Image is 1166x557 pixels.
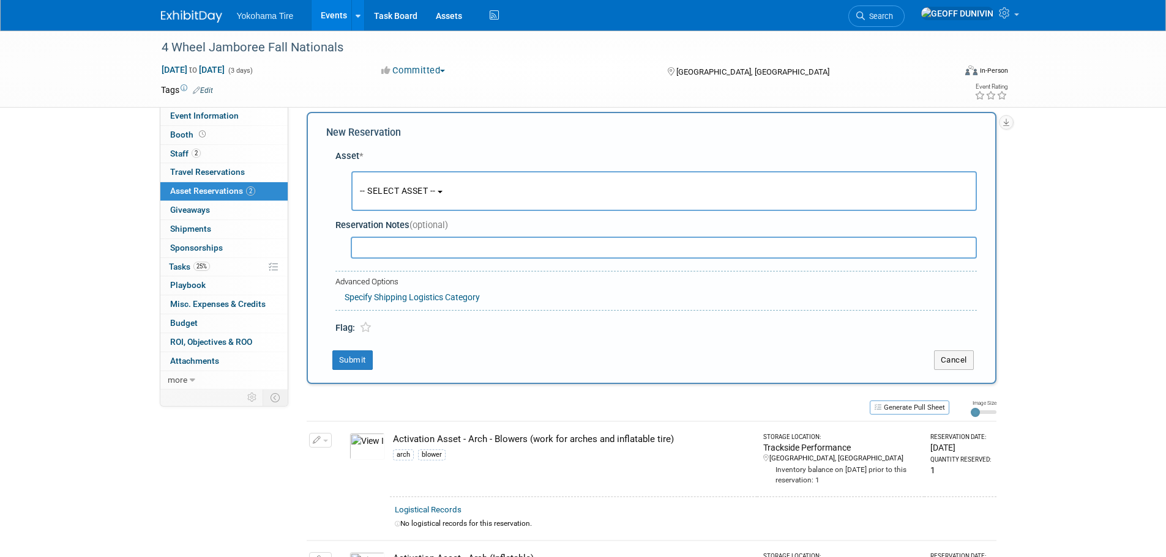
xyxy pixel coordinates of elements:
span: more [168,375,187,385]
img: ExhibitDay [161,10,222,23]
div: 1 [930,464,991,476]
span: -- SELECT ASSET -- [360,186,436,196]
a: Search [848,6,905,27]
a: more [160,371,288,389]
a: Tasks25% [160,258,288,276]
td: Toggle Event Tabs [263,389,288,405]
div: Image Size [971,399,996,407]
div: Asset [335,150,977,163]
a: Travel Reservations [160,163,288,182]
div: Inventory balance on [DATE] prior to this reservation: 1 [763,463,920,485]
div: blower [418,449,446,460]
img: Format-Inperson.png [965,65,977,75]
span: Asset Reservations [170,186,255,196]
div: arch [393,449,414,460]
span: [GEOGRAPHIC_DATA], [GEOGRAPHIC_DATA] [676,67,829,76]
div: Quantity Reserved: [930,456,991,464]
div: Reservation Date: [930,433,991,441]
a: Budget [160,314,288,333]
button: Cancel [934,350,974,370]
span: [DATE] [DATE] [161,64,225,75]
span: Staff [170,149,201,158]
td: Tags [161,84,213,96]
span: Attachments [170,356,219,366]
img: GEOFF DUNIVIN [921,7,994,20]
td: Personalize Event Tab Strip [242,389,263,405]
span: Misc. Expenses & Credits [170,299,266,309]
a: Playbook [160,276,288,295]
a: Misc. Expenses & Credits [160,295,288,314]
a: Attachments [160,352,288,371]
a: Asset Reservations2 [160,182,288,201]
div: 4 Wheel Jamboree Fall Nationals [157,37,936,59]
span: Booth [170,130,208,139]
span: Playbook [170,280,206,290]
span: New Reservation [326,127,401,138]
div: In-Person [979,66,1008,75]
span: Search [865,12,893,21]
a: Staff2 [160,145,288,163]
span: Booth not reserved yet [196,130,208,139]
span: 2 [192,149,201,158]
button: Generate Pull Sheet [870,400,949,415]
span: ROI, Objectives & ROO [170,337,252,347]
div: No logistical records for this reservation. [395,518,992,529]
div: Storage Location: [763,433,920,441]
span: Flag: [335,322,355,333]
button: -- SELECT ASSET -- [351,171,977,211]
span: to [187,65,199,75]
div: [GEOGRAPHIC_DATA], [GEOGRAPHIC_DATA] [763,454,920,463]
a: ROI, Objectives & ROO [160,333,288,352]
a: Sponsorships [160,239,288,257]
a: Event Information [160,107,288,125]
div: Activation Asset - Arch - Blowers (work for arches and inflatable tire) [393,433,752,446]
button: Committed [377,64,450,77]
a: Logistical Records [395,505,462,514]
span: Travel Reservations [170,167,245,177]
span: Yokohama Tire [237,11,294,21]
div: [DATE] [930,441,991,454]
div: Event Rating [974,84,1007,90]
span: (optional) [409,219,448,231]
span: Event Information [170,111,239,120]
div: Advanced Options [335,276,977,288]
a: Shipments [160,220,288,238]
span: Budget [170,318,198,328]
a: Edit [193,86,213,95]
span: 25% [193,262,210,271]
a: Booth [160,126,288,144]
span: Sponsorships [170,243,223,253]
a: Specify Shipping Logistics Category [345,292,480,302]
div: Event Format [883,64,1009,82]
button: Submit [332,350,373,370]
span: Tasks [169,262,210,271]
span: 2 [246,186,255,196]
span: Giveaways [170,205,210,215]
span: Shipments [170,224,211,234]
div: Trackside Performance [763,441,920,454]
span: (3 days) [227,67,253,75]
img: View Images [349,433,385,460]
a: Giveaways [160,201,288,219]
div: Reservation Notes [335,219,977,232]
